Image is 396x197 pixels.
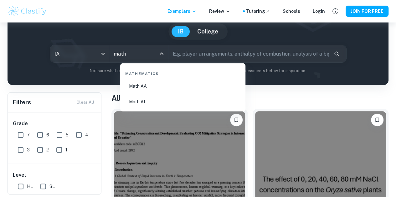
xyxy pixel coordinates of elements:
[172,26,190,37] button: IB
[13,120,97,127] h6: Grade
[13,171,97,179] h6: Level
[230,114,243,126] button: Please log in to bookmark exemplars
[283,8,300,15] a: Schools
[346,6,388,17] button: JOIN FOR FREE
[167,8,197,15] p: Exemplars
[330,6,341,17] button: Help and Feedback
[191,26,224,37] button: College
[27,131,30,138] span: 7
[123,79,243,93] li: Math AA
[209,8,230,15] p: Review
[123,66,243,79] div: Mathematics
[157,49,166,58] button: Close
[85,131,88,138] span: 4
[50,45,109,62] div: IA
[27,183,33,190] span: HL
[66,131,69,138] span: 5
[331,48,342,59] button: Search
[168,45,329,62] input: E.g. player arrangements, enthalpy of combustion, analysis of a big city...
[13,68,383,74] p: Not sure what to search for? You can always look through our example Internal Assessments below f...
[8,5,47,17] img: Clastify logo
[13,98,31,107] h6: Filters
[49,183,55,190] span: SL
[371,114,383,126] button: Please log in to bookmark exemplars
[246,8,270,15] a: Tutoring
[27,146,30,153] span: 3
[111,92,388,104] h1: All IA Examples
[46,146,49,153] span: 2
[65,146,67,153] span: 1
[46,131,49,138] span: 6
[313,8,325,15] a: Login
[123,95,243,109] li: Math AI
